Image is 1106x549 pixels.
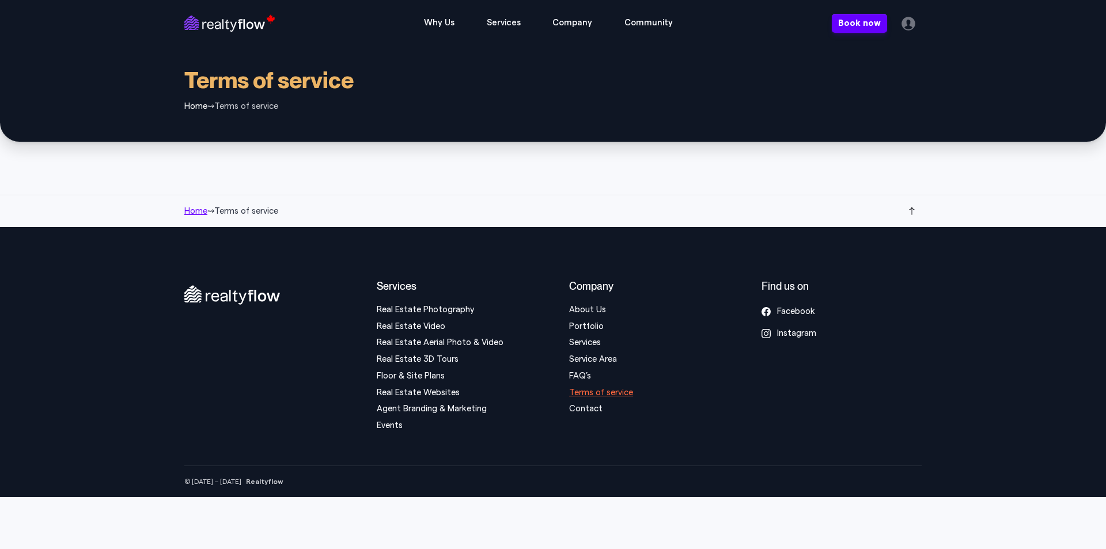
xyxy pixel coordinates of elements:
a: Home [184,102,207,111]
strong: Realtyflow [246,478,283,485]
span: Why Us [415,14,464,32]
a: Real Estate Photography [377,305,474,314]
a: Real Estate Websites [377,388,460,397]
span: Services [477,14,530,32]
a: Instagram [762,328,857,339]
span: Community [615,14,682,32]
a: Events [377,421,403,430]
span: Company [543,14,602,32]
a: Contact [569,404,603,413]
span: Instagram [777,328,816,339]
a: About Us [569,305,606,314]
a: Real Estate Video [377,322,445,331]
a: Facebook [762,306,857,317]
a: Book now [832,14,887,33]
span: Services [377,280,416,292]
nav: breadcrumbs [184,101,665,113]
span: Terms of service [214,102,278,111]
span: Terms of service [214,207,278,215]
a: Agent Branding & Marketing [377,404,487,413]
span: ⇝ [207,207,214,215]
a: Floor & Site Plans [377,372,445,380]
span: © [DATE] – [DATE] [184,478,241,485]
a: Home [184,207,207,215]
a: FAQ’s [569,372,591,380]
a: Service Area [569,355,617,364]
span: Book now [838,18,881,29]
a: Real Estate Aerial Photo & Video [377,338,503,347]
span: Facebook [777,306,815,317]
a: Terms of service [569,388,633,397]
h1: Terms of service [184,67,665,94]
span: Company [569,280,613,292]
a: Full agency services for realtors and real estate in Calgary Canada. [184,14,265,32]
span: Find us on [762,280,809,292]
a: Services [569,338,601,347]
a: Real Estate 3D Tours [377,355,459,364]
nav: breadcrumbs [184,206,278,217]
a: Portfolio [569,322,604,331]
span: ⇝ [207,102,214,111]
